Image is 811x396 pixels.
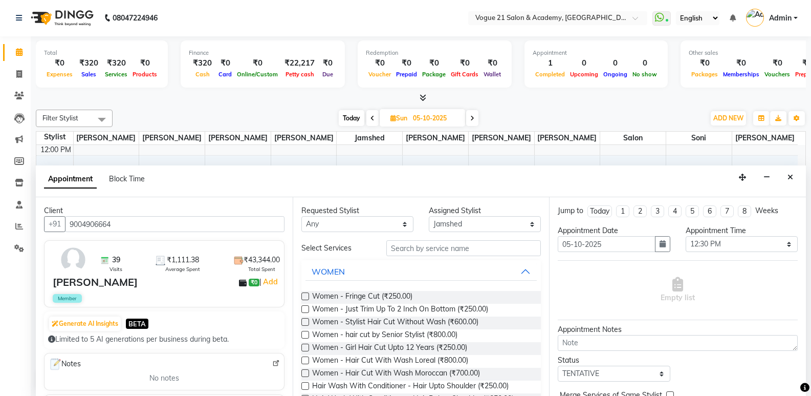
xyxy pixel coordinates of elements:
[26,4,96,32] img: logo
[44,216,65,232] button: +91
[36,132,73,142] div: Stylist
[567,57,601,69] div: 0
[558,324,798,335] div: Appointment Notes
[312,355,468,368] span: Women - Hair Cut With Wash Loreal (₹800.00)
[130,71,160,78] span: Products
[630,71,660,78] span: No show
[312,381,509,393] span: Hair Wash With Conditioner - Hair Upto Shoulder (₹250.00)
[42,114,78,122] span: Filter Stylist
[403,132,468,144] span: [PERSON_NAME]
[746,9,764,27] img: Admin
[703,205,716,217] li: 6
[388,114,410,122] span: Sun
[189,49,337,57] div: Finance
[165,265,200,273] span: Average Spent
[44,49,160,57] div: Total
[420,57,448,69] div: ₹0
[558,205,583,216] div: Jump to
[301,205,413,216] div: Requested Stylist
[713,114,743,122] span: ADD NEW
[668,205,682,217] li: 4
[319,57,337,69] div: ₹0
[79,71,99,78] span: Sales
[58,245,88,275] img: avatar
[448,71,481,78] span: Gift Cards
[44,57,75,69] div: ₹0
[720,205,734,217] li: 7
[558,355,670,366] div: Status
[49,358,81,371] span: Notes
[193,71,212,78] span: Cash
[44,170,97,189] span: Appointment
[48,334,280,345] div: Limited to 5 AI generations per business during beta.
[732,132,798,144] span: [PERSON_NAME]
[558,225,670,236] div: Appointment Date
[130,57,160,69] div: ₹0
[533,49,660,57] div: Appointment
[109,265,122,273] span: Visits
[53,275,138,290] div: [PERSON_NAME]
[481,57,503,69] div: ₹0
[49,317,121,331] button: Generate AI Insights
[337,132,402,144] span: Jamshed
[666,132,732,144] span: soni
[312,304,488,317] span: Women - Just Trim Up To 2 Inch On Bottom (₹250.00)
[590,206,609,217] div: Today
[149,373,179,384] span: No notes
[244,255,280,265] span: ₹43,344.00
[189,57,216,69] div: ₹320
[320,71,336,78] span: Due
[386,240,541,256] input: Search by service name
[393,71,420,78] span: Prepaid
[651,205,664,217] li: 3
[312,265,345,278] div: WOMEN
[234,71,280,78] span: Online/Custom
[126,319,148,328] span: BETA
[567,71,601,78] span: Upcoming
[305,262,537,281] button: WOMEN
[312,329,457,342] span: Women - hair cut by Senior Stylist (₹800.00)
[112,255,120,265] span: 39
[762,57,793,69] div: ₹0
[38,144,73,155] div: 12:00 PM
[783,170,798,185] button: Close
[366,57,393,69] div: ₹0
[167,255,199,265] span: ₹1,111.38
[720,57,762,69] div: ₹0
[74,132,139,144] span: [PERSON_NAME]
[248,265,275,273] span: Total Spent
[630,57,660,69] div: 0
[600,132,666,144] span: salon
[339,110,364,126] span: Today
[312,368,480,381] span: Women - Hair Cut With Wash Moroccan (₹700.00)
[312,342,467,355] span: Women - Girl Hair Cut Upto 12 Years (₹250.00)
[259,276,279,288] span: |
[481,71,503,78] span: Wallet
[44,205,284,216] div: Client
[686,225,798,236] div: Appointment Time
[762,71,793,78] span: Vouchers
[616,205,629,217] li: 1
[65,216,284,232] input: Search by Name/Mobile/Email/Code
[558,236,655,252] input: yyyy-mm-dd
[533,57,567,69] div: 1
[312,317,478,329] span: Women - Stylist Hair Cut Without Wash (₹600.00)
[711,111,746,126] button: ADD NEW
[102,71,130,78] span: Services
[261,276,279,288] a: Add
[234,57,280,69] div: ₹0
[661,277,695,303] span: Empty list
[312,291,412,304] span: Women - Fringe Cut (₹250.00)
[249,279,259,287] span: ₹0
[420,71,448,78] span: Package
[53,294,82,303] span: Member
[738,205,751,217] li: 8
[113,4,158,32] b: 08047224946
[393,57,420,69] div: ₹0
[469,132,534,144] span: [PERSON_NAME]
[601,71,630,78] span: Ongoing
[102,57,130,69] div: ₹320
[633,205,647,217] li: 2
[44,71,75,78] span: Expenses
[689,57,720,69] div: ₹0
